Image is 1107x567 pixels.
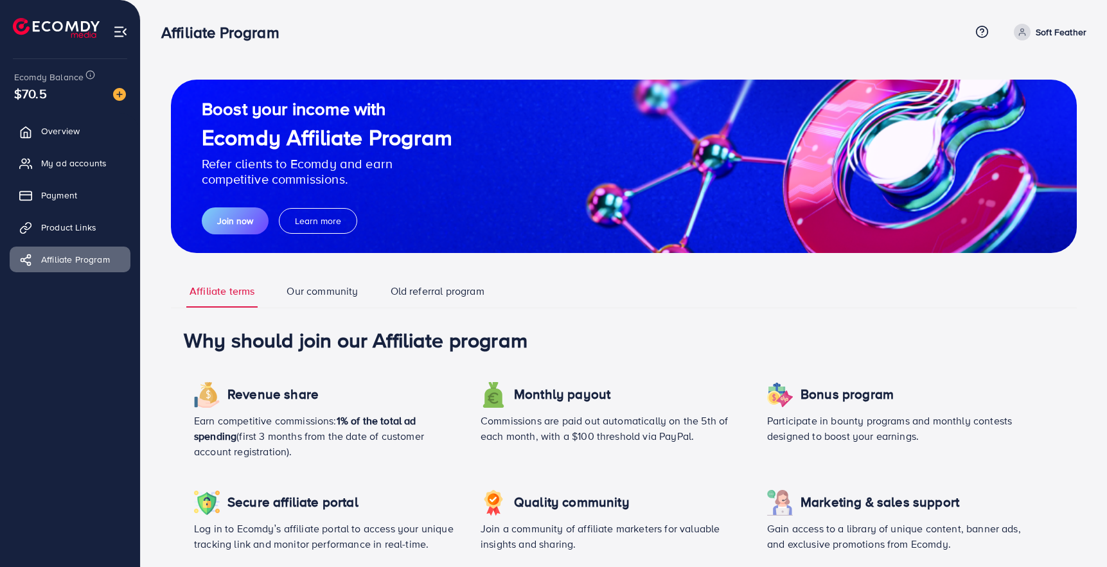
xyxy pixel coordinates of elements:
img: icon revenue share [481,382,506,408]
h4: Monthly payout [514,387,610,403]
a: Soft Feather [1009,24,1086,40]
iframe: Chat [826,95,1097,557]
img: image [113,88,126,101]
img: logo [13,18,100,38]
p: Refer clients to Ecomdy and earn [202,156,452,171]
p: Gain access to a library of unique content, banner ads, and exclusive promotions from Ecomdy. [767,521,1033,552]
img: icon revenue share [481,490,506,516]
a: Overview [10,118,130,144]
a: My ad accounts [10,150,130,176]
p: Join a community of affiliate marketers for valuable insights and sharing. [481,521,747,552]
img: menu [113,24,128,39]
img: icon revenue share [194,382,220,408]
button: Learn more [279,208,357,234]
h4: Bonus program [801,387,894,403]
h1: Ecomdy Affiliate Program [202,125,452,151]
h4: Revenue share [227,387,319,403]
p: Commissions are paid out automatically on the 5th of each month, with a $100 threshold via PayPal. [481,413,747,444]
a: Affiliate Program [10,247,130,272]
span: Affiliate Program [41,253,110,266]
h3: Affiliate Program [161,23,290,42]
button: Join now [202,207,269,234]
img: icon revenue share [767,490,793,516]
span: 1% of the total ad spending [194,414,416,443]
p: Earn competitive commissions: (first 3 months from the date of customer account registration). [194,413,460,459]
span: Overview [41,125,80,137]
span: $70.5 [14,84,47,103]
p: competitive commissions. [202,171,452,187]
h4: Secure affiliate portal [227,494,359,510]
a: Payment [10,182,130,208]
span: My ad accounts [41,157,107,170]
img: guide [171,80,1077,253]
p: Soft Feather [1036,24,1086,40]
img: icon revenue share [194,490,220,516]
p: Log in to Ecomdy’s affiliate portal to access your unique tracking link and monitor performance i... [194,521,460,552]
a: Affiliate terms [186,284,258,308]
span: Product Links [41,221,96,234]
h4: Quality community [514,494,630,510]
a: Product Links [10,214,130,240]
h1: Why should join our Affiliate program [184,327,1064,352]
a: Old referral program [387,284,488,308]
span: Join now [217,214,253,227]
span: Ecomdy Balance [14,71,84,83]
a: Our community [283,284,361,308]
h2: Boost your income with [202,98,452,119]
img: icon revenue share [767,382,793,408]
p: Participate in bounty programs and monthly contests designed to boost your earnings. [767,413,1033,444]
h4: Marketing & sales support [801,494,959,510]
span: Payment [41,189,77,202]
